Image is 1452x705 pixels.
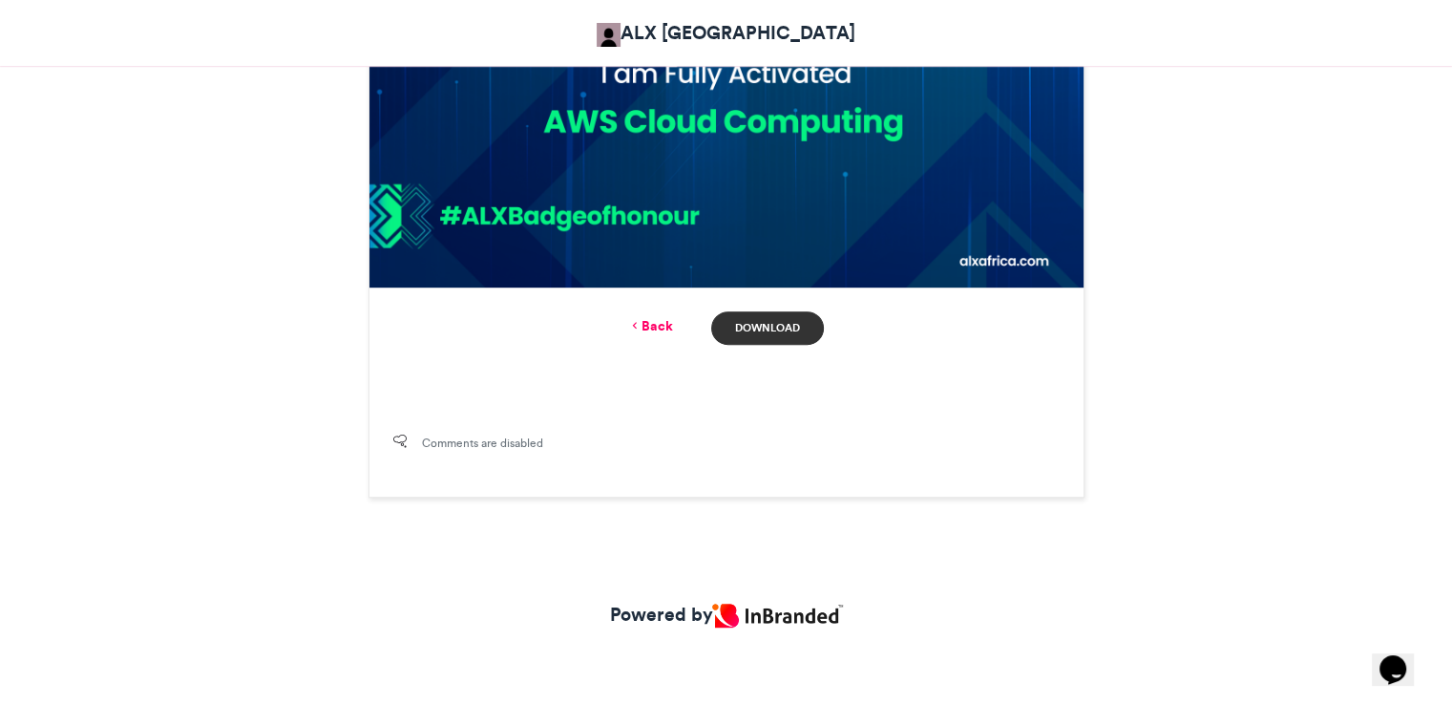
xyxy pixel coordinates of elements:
[1372,629,1433,686] iframe: chat widget
[628,316,673,336] a: Back
[597,23,621,47] img: ALX Africa
[712,604,842,628] img: Inbranded
[422,435,543,452] span: Comments are disabled
[711,311,823,345] a: Download
[609,601,842,629] a: Powered by
[597,19,855,47] a: ALX [GEOGRAPHIC_DATA]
